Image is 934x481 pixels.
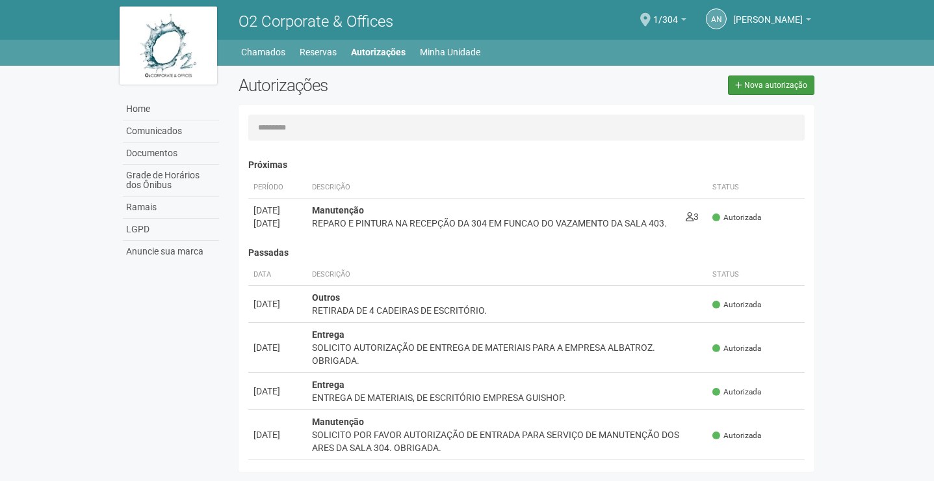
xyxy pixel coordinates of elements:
strong: Manutenção [312,417,364,427]
h4: Passadas [248,248,805,258]
a: Reservas [300,43,337,61]
th: Data [248,264,307,286]
div: [DATE] [253,217,302,230]
a: AN [706,8,727,29]
div: SOLICITO POR FAVOR AUTORIZAÇÃO DE ENTRADA PARA SERVIÇO DE MANUTENÇÃO DOS ARES DA SALA 304. OBRIGADA. [312,428,703,454]
a: Autorizações [351,43,406,61]
span: 3 [686,212,699,222]
span: 1/304 [653,2,678,25]
a: Ramais [123,197,219,219]
a: 1/304 [653,16,686,27]
a: [PERSON_NAME] [733,16,811,27]
span: Autorizada [712,212,761,223]
div: ENTREGA DE MATERIAIS, DE ESCRITÓRIO EMPRESA GUISHOP. [312,391,703,404]
span: Autorizada [712,299,761,310]
span: Autorizada [712,387,761,398]
img: logo.jpg [120,7,217,85]
span: Autorizada [712,343,761,354]
div: SOLICITO AUTORIZAÇÃO DE ENTREGA DE MATERIAIS PARA A EMPRESA ALBATROZ. OBRIGADA. [312,341,703,367]
div: [DATE] [253,428,302,441]
span: Aline Nascimento [733,2,803,25]
a: Documentos [123,143,219,165]
div: REPARO E PINTURA NA RECEPÇÃO DA 304 EM FUNCAO DO VAZAMENTO DA SALA 403. [312,217,675,230]
th: Período [248,177,307,199]
a: Nova autorização [728,76,814,95]
th: Descrição [307,177,681,199]
a: Minha Unidade [420,43,480,61]
h2: Autorizações [239,76,517,95]
th: Descrição [307,264,708,286]
a: Chamados [241,43,285,61]
strong: Entrega [312,379,344,390]
div: [DATE] [253,385,302,398]
span: O2 Corporate & Offices [239,12,393,31]
a: Comunicados [123,120,219,143]
span: Nova autorização [744,81,807,90]
div: [DATE] [253,297,302,310]
strong: Outros [312,292,340,303]
div: [DATE] [253,204,302,217]
strong: Manutenção [312,205,364,215]
span: Autorizada [712,430,761,441]
th: Status [707,177,805,199]
th: Status [707,264,805,286]
strong: Entrega [312,329,344,340]
div: [DATE] [253,341,302,354]
a: Grade de Horários dos Ônibus [123,165,219,197]
a: Home [123,98,219,120]
a: Anuncie sua marca [123,241,219,262]
a: LGPD [123,219,219,241]
h4: Próximas [248,160,805,170]
div: RETIRADA DE 4 CADEIRAS DE ESCRITÓRIO. [312,304,703,317]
